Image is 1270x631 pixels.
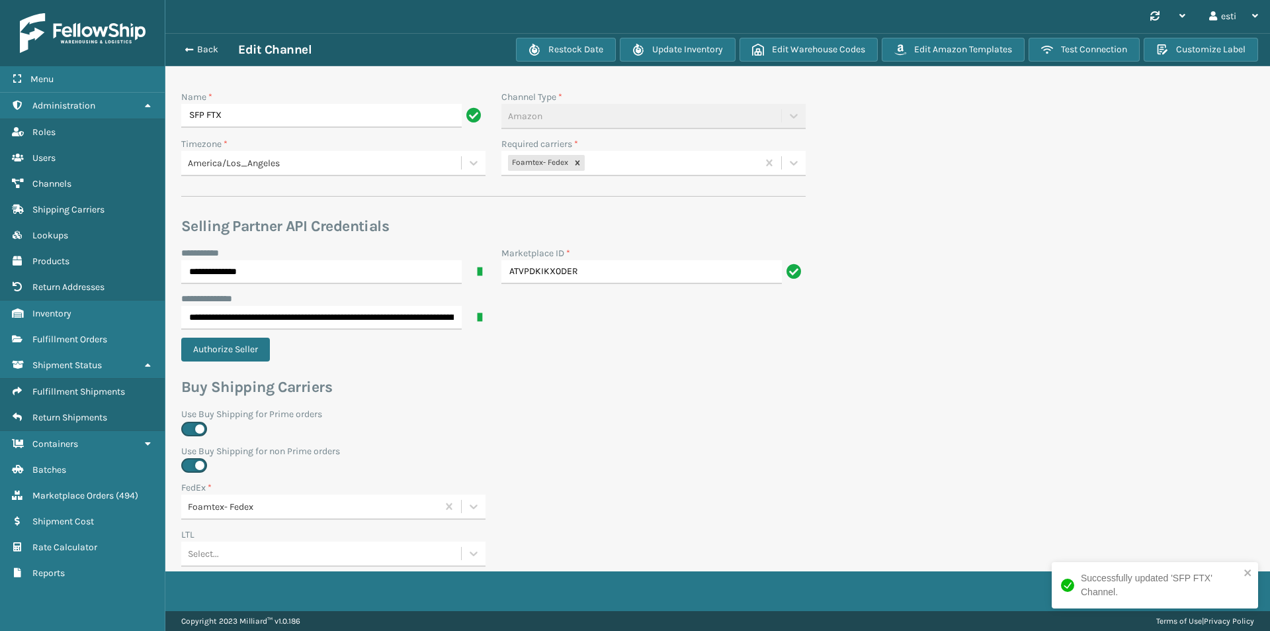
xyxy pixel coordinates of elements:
[32,464,66,475] span: Batches
[181,528,194,542] label: LTL
[181,444,806,458] label: Use Buy Shipping for non Prime orders
[32,230,68,241] span: Lookups
[32,308,71,319] span: Inventory
[32,256,69,267] span: Products
[181,481,212,495] label: FedEx
[1244,567,1253,580] button: close
[238,42,312,58] h3: Edit Channel
[32,516,94,527] span: Shipment Cost
[501,137,578,151] label: Required carriers
[32,281,105,293] span: Return Addresses
[32,126,56,138] span: Roles
[181,407,806,421] label: Use Buy Shipping for Prime orders
[32,334,107,345] span: Fulfillment Orders
[32,178,71,189] span: Channels
[516,38,616,62] button: Restock Date
[181,344,278,355] a: Authorize Seller
[181,217,806,236] h3: Selling Partner API Credentials
[32,152,56,164] span: Users
[32,100,95,111] span: Administration
[1029,38,1140,62] button: Test Connection
[508,155,570,171] div: Foamtex- Fedex
[32,360,102,371] span: Shipment Status
[620,38,736,62] button: Update Inventory
[32,204,105,215] span: Shipping Carriers
[188,547,219,561] div: Select...
[882,38,1025,62] button: Edit Amazon Templates
[181,377,806,397] h3: Buy Shipping Carriers
[1081,571,1240,599] div: Successfully updated 'SFP FTX' Channel.
[32,542,97,553] span: Rate Calculator
[20,13,146,53] img: logo
[30,73,54,85] span: Menu
[188,500,439,514] div: Foamtex- Fedex
[740,38,878,62] button: Edit Warehouse Codes
[181,338,270,362] button: Authorize Seller
[188,156,462,170] div: America/Los_Angeles
[181,137,228,151] label: Timezone
[32,490,114,501] span: Marketplace Orders
[501,90,562,104] label: Channel Type
[116,490,138,501] span: ( 494 )
[32,386,125,397] span: Fulfillment Shipments
[501,246,570,260] label: Marketplace ID
[181,611,300,631] p: Copyright 2023 Milliard™ v 1.0.186
[181,90,212,104] label: Name
[32,412,107,423] span: Return Shipments
[32,438,78,450] span: Containers
[177,44,238,56] button: Back
[32,567,65,579] span: Reports
[1144,38,1258,62] button: Customize Label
